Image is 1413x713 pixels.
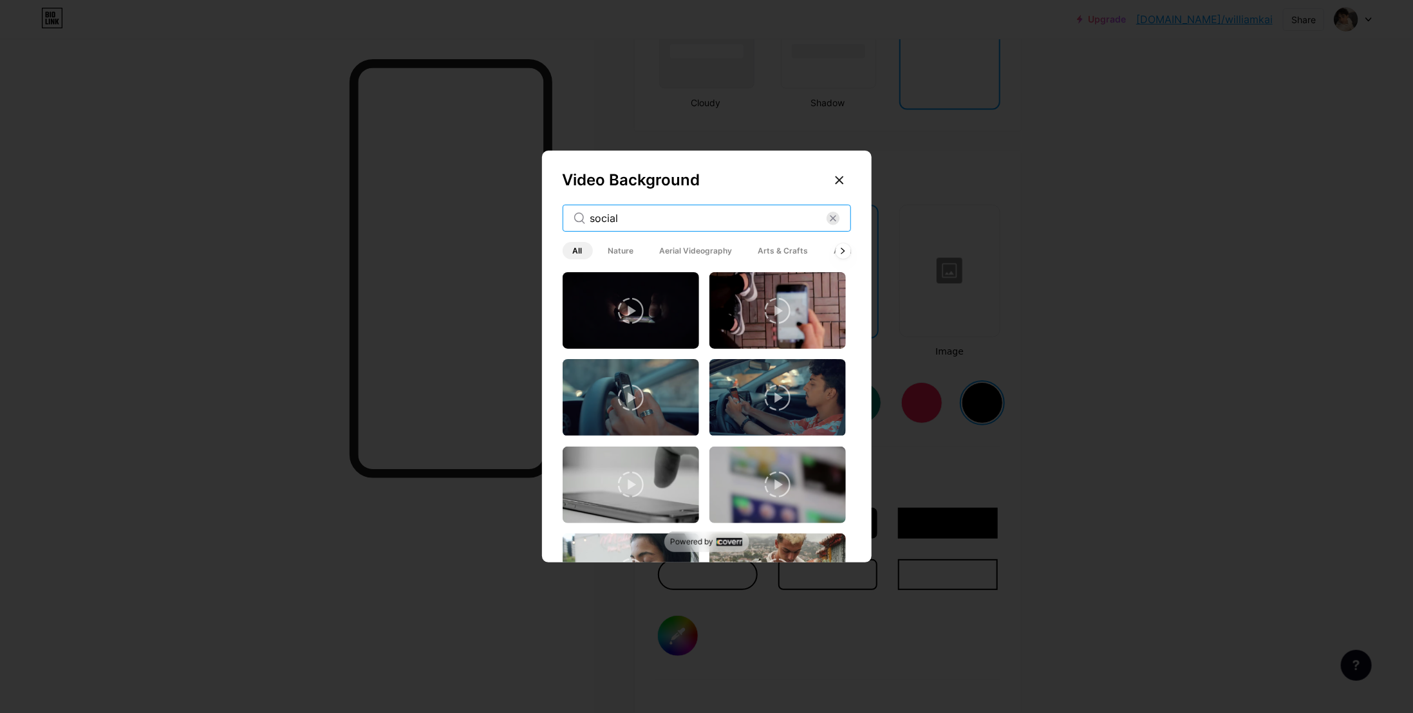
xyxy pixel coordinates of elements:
[598,242,644,259] span: Nature
[563,242,593,259] span: All
[650,242,743,259] span: Aerial Videography
[671,537,714,547] span: Powered by
[590,210,827,226] input: Search Videos
[824,242,892,259] span: Architecture
[748,242,819,259] span: Arts & Crafts
[563,171,700,189] span: Video Background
